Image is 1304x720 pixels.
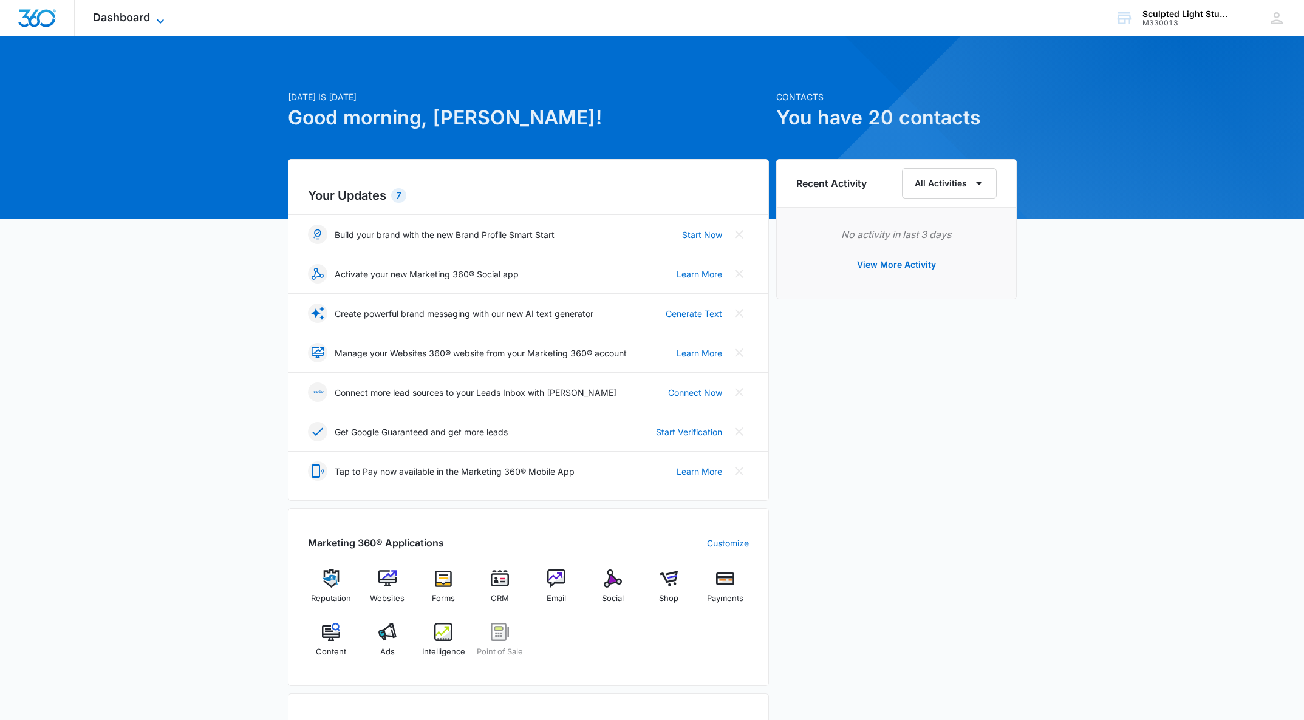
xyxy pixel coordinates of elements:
p: Create powerful brand messaging with our new AI text generator [335,307,593,320]
button: Close [729,461,749,481]
h2: Marketing 360® Applications [308,535,444,550]
p: [DATE] is [DATE] [288,90,769,103]
a: Shop [646,569,692,613]
span: Content [316,646,346,658]
span: Websites [370,593,405,605]
a: Ads [364,623,411,667]
span: Reputation [311,593,351,605]
p: Tap to Pay now available in the Marketing 360® Mobile App [335,465,575,478]
p: No activity in last 3 days [796,227,997,242]
a: CRM [477,569,524,613]
button: View More Activity [845,250,948,279]
a: Payments [702,569,749,613]
a: Content [308,623,355,667]
button: Close [729,304,749,323]
span: Social [602,593,624,605]
span: Point of Sale [477,646,523,658]
p: Get Google Guaranteed and get more leads [335,426,508,438]
h1: You have 20 contacts [776,103,1017,132]
div: 7 [391,188,406,203]
a: Start Now [682,228,722,241]
a: Learn More [677,465,722,478]
a: Websites [364,569,411,613]
span: Shop [659,593,678,605]
a: Connect Now [668,386,722,399]
span: Payments [707,593,743,605]
button: Close [729,264,749,284]
a: Email [533,569,580,613]
a: Customize [707,537,749,549]
button: Close [729,343,749,362]
p: Contacts [776,90,1017,103]
p: Connect more lead sources to your Leads Inbox with [PERSON_NAME] [335,386,616,399]
button: Close [729,225,749,244]
button: Close [729,382,749,402]
div: account id [1142,19,1231,27]
p: Activate your new Marketing 360® Social app [335,268,519,280]
p: Manage your Websites 360® website from your Marketing 360® account [335,347,627,359]
button: Close [729,422,749,441]
a: Generate Text [666,307,722,320]
h6: Recent Activity [796,176,867,191]
span: Email [547,593,566,605]
a: Point of Sale [477,623,524,667]
span: CRM [491,593,509,605]
button: All Activities [902,168,997,199]
h1: Good morning, [PERSON_NAME]! [288,103,769,132]
span: Dashboard [93,11,150,24]
span: Ads [380,646,395,658]
a: Learn More [677,268,722,280]
h2: Your Updates [308,186,749,205]
a: Learn More [677,347,722,359]
a: Forms [420,569,467,613]
p: Build your brand with the new Brand Profile Smart Start [335,228,555,241]
a: Reputation [308,569,355,613]
div: account name [1142,9,1231,19]
a: Intelligence [420,623,467,667]
span: Forms [432,593,455,605]
a: Start Verification [656,426,722,438]
a: Social [589,569,636,613]
span: Intelligence [422,646,465,658]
